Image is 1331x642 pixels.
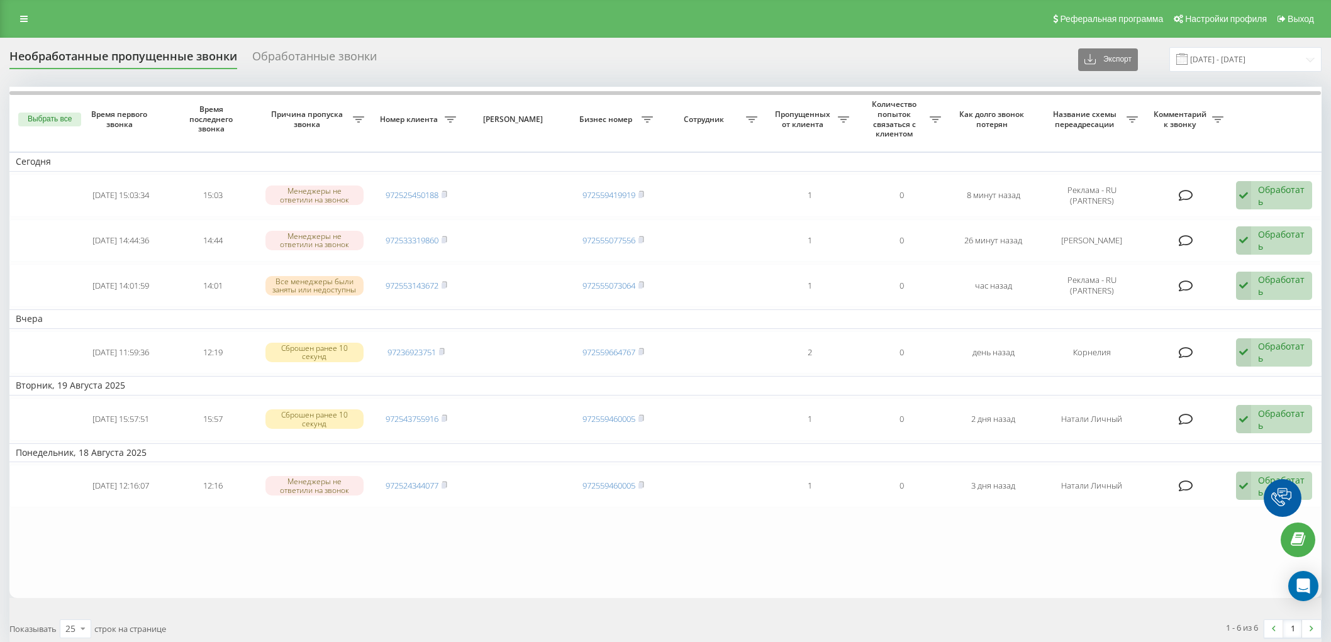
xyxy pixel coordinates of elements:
[770,109,838,129] span: Пропущенных от клиента
[1258,184,1305,208] div: Обработать
[764,219,855,262] td: 1
[582,413,635,424] a: 972559460005
[1258,340,1305,364] div: Обработать
[75,398,167,441] td: [DATE] 15:57:51
[1060,14,1163,24] span: Реферальная программа
[9,376,1322,395] td: Вторник, 19 Августа 2025
[1039,331,1144,374] td: Корнелия
[947,398,1039,441] td: 2 дня назад
[9,443,1322,462] td: Понедельник, 18 Августа 2025
[1039,264,1144,307] td: Реклама - RU (PARTNERS)
[1045,109,1127,129] span: Название схемы переадресации
[167,264,259,307] td: 14:01
[9,152,1322,171] td: Сегодня
[75,219,167,262] td: [DATE] 14:44:36
[386,235,438,246] a: 972533319860
[582,235,635,246] a: 972555077556
[1150,109,1212,129] span: Комментарий к звонку
[167,174,259,217] td: 15:03
[1258,274,1305,297] div: Обработать
[9,50,237,69] div: Необработанные пропущенные звонки
[947,219,1039,262] td: 26 минут назад
[582,189,635,201] a: 972559419919
[1288,14,1314,24] span: Выход
[855,331,947,374] td: 0
[386,413,438,424] a: 972543755916
[386,280,438,291] a: 972553143672
[265,109,352,129] span: Причина пропуска звонка
[1078,48,1138,71] button: Экспорт
[582,346,635,358] a: 972559664767
[75,174,167,217] td: [DATE] 15:03:34
[947,264,1039,307] td: час назад
[1258,407,1305,431] div: Обработать
[65,623,75,635] div: 25
[1283,620,1302,638] a: 1
[86,109,157,129] span: Время первого звонка
[862,99,930,138] span: Количество попыток связаться с клиентом
[1039,398,1144,441] td: Натали Личный
[386,480,438,491] a: 972524344077
[958,109,1029,129] span: Как долго звонок потерян
[1039,174,1144,217] td: Реклама - RU (PARTNERS)
[1226,621,1258,634] div: 1 - 6 из 6
[1288,571,1318,601] div: Open Intercom Messenger
[167,331,259,374] td: 12:19
[265,231,364,250] div: Менеджеры не ответили на звонок
[764,264,855,307] td: 1
[94,623,166,634] span: строк на странице
[75,331,167,374] td: [DATE] 11:59:36
[855,219,947,262] td: 0
[75,465,167,507] td: [DATE] 12:16:07
[9,623,57,634] span: Показывать
[1039,465,1144,507] td: Натали Личный
[764,174,855,217] td: 1
[177,104,248,134] span: Время последнего звонка
[167,398,259,441] td: 15:57
[764,331,855,374] td: 2
[1185,14,1267,24] span: Настройки профиля
[855,465,947,507] td: 0
[473,114,556,125] span: [PERSON_NAME]
[252,50,377,69] div: Обработанные звонки
[947,331,1039,374] td: день назад
[574,114,642,125] span: Бизнес номер
[265,476,364,495] div: Менеджеры не ответили на звонок
[387,346,436,358] a: 97236923751
[377,114,445,125] span: Номер клиента
[167,219,259,262] td: 14:44
[855,174,947,217] td: 0
[75,264,167,307] td: [DATE] 14:01:59
[265,409,364,428] div: Сброшен ранее 10 секунд
[265,343,364,362] div: Сброшен ранее 10 секунд
[18,113,81,126] button: Выбрать все
[764,465,855,507] td: 1
[9,309,1322,328] td: Вчера
[582,280,635,291] a: 972555073064
[265,185,364,204] div: Менеджеры не ответили на звонок
[855,264,947,307] td: 0
[1039,219,1144,262] td: [PERSON_NAME]
[582,480,635,491] a: 972559460005
[167,465,259,507] td: 12:16
[1258,228,1305,252] div: Обработать
[265,276,364,295] div: Все менеджеры были заняты или недоступны
[947,465,1039,507] td: 3 дня назад
[1258,474,1305,498] div: Обработать
[386,189,438,201] a: 972525450188
[665,114,747,125] span: Сотрудник
[764,398,855,441] td: 1
[855,398,947,441] td: 0
[947,174,1039,217] td: 8 минут назад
